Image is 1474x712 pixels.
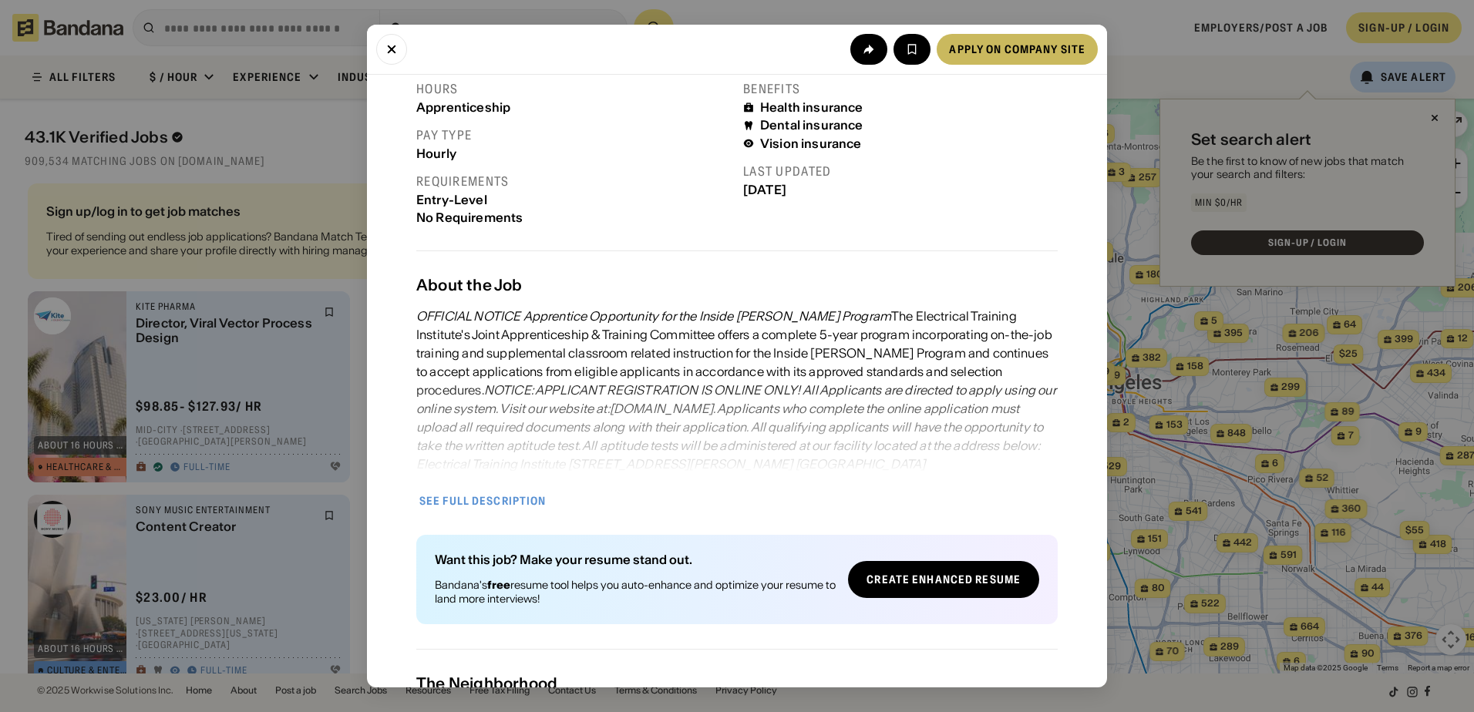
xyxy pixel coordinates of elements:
em: [GEOGRAPHIC_DATA] [796,456,926,472]
div: Vision insurance [760,136,862,151]
div: The Neighborhood [416,674,1058,693]
button: Close [376,34,407,65]
div: Last updated [743,163,1058,180]
b: free [487,578,510,592]
div: Dental insurance [760,118,863,133]
div: The Electrical Training Institute's Joint Apprenticeship & Training Committee offers a complete 5... [416,307,1058,473]
div: [DATE] [743,183,1058,197]
div: Hourly [416,146,731,161]
div: Entry-Level [416,193,731,207]
div: See full description [419,495,546,506]
div: Hours [416,81,731,97]
div: Health insurance [760,100,863,115]
a: [DOMAIN_NAME] [610,401,713,416]
em: Apprentice Opportunity for the Inside [PERSON_NAME] Program [523,308,891,324]
em: OFFICIAL NOTICE [416,308,520,324]
em: [STREET_ADDRESS][PERSON_NAME] [568,456,793,472]
em: Electrical Training Institute [416,456,566,472]
div: About the Job [416,276,1058,294]
div: Pay type [416,127,731,143]
div: Apprenticeship [416,100,731,115]
div: Want this job? Make your resume stand out. [435,553,836,566]
div: Apply on company site [949,44,1085,55]
em: NOTICE: APPLICANT REGISTRATION IS ONLINE ONLY! [484,382,800,398]
div: Benefits [743,81,1058,97]
div: Bandana's resume tool helps you auto-enhance and optimize your resume to land more interviews! [435,578,836,606]
em: All Applicants are directed to apply using our online system. Visit our website at: . Applicants ... [416,382,1056,453]
div: Requirements [416,173,731,190]
div: Create Enhanced Resume [867,574,1021,585]
div: No Requirements [416,210,731,225]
